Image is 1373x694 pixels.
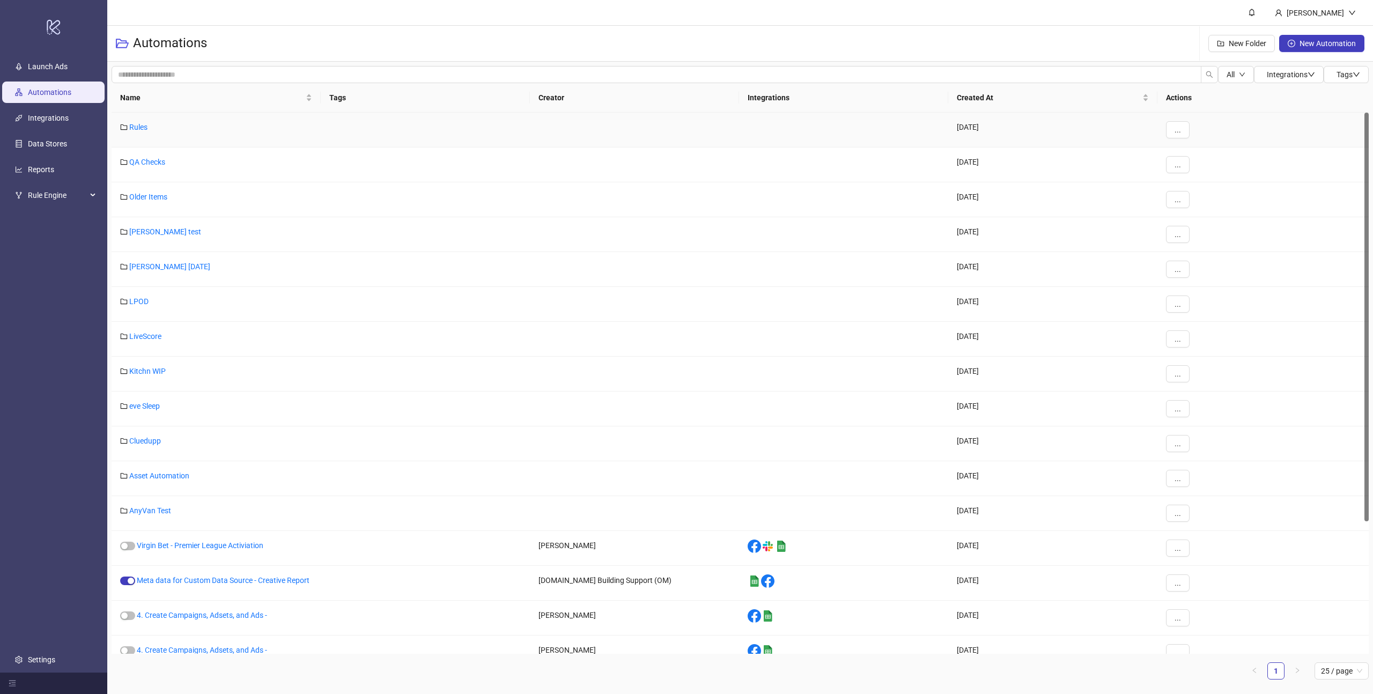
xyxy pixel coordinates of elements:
button: ... [1166,435,1190,452]
th: Integrations [739,83,948,113]
span: ... [1175,404,1181,413]
span: folder [120,158,128,166]
span: folder [120,123,128,131]
span: ... [1175,160,1181,169]
div: [PERSON_NAME] [530,601,739,636]
button: ... [1166,121,1190,138]
span: folder [120,228,128,235]
span: New Automation [1300,39,1356,48]
span: Rule Engine [28,184,87,206]
span: ... [1175,648,1181,657]
div: [DATE] [948,147,1157,182]
button: New Automation [1279,35,1364,52]
span: folder [120,402,128,410]
div: [DATE] [948,601,1157,636]
span: folder [120,263,128,270]
span: down [1348,9,1356,17]
button: ... [1166,644,1190,661]
span: ... [1175,370,1181,378]
a: Rules [129,123,147,131]
div: [DATE] [948,392,1157,426]
span: ... [1175,614,1181,622]
button: ... [1166,191,1190,208]
button: ... [1166,226,1190,243]
span: 25 / page [1321,663,1362,679]
div: [DOMAIN_NAME] Building Support (OM) [530,566,739,601]
li: 1 [1267,662,1285,680]
button: Integrationsdown [1254,66,1324,83]
button: left [1246,662,1263,680]
a: [PERSON_NAME] [DATE] [129,262,210,271]
a: 1 [1268,663,1284,679]
span: left [1251,667,1258,674]
span: Name [120,92,304,104]
span: search [1206,71,1213,78]
div: [PERSON_NAME] [530,636,739,670]
button: ... [1166,330,1190,348]
span: ... [1175,125,1181,134]
div: [DATE] [948,636,1157,670]
div: [PERSON_NAME] [1282,7,1348,19]
span: folder-add [1217,40,1224,47]
span: right [1294,667,1301,674]
div: Page Size [1315,662,1369,680]
span: user [1275,9,1282,17]
span: Created At [957,92,1140,104]
th: Actions [1157,83,1369,113]
span: ... [1175,195,1181,204]
span: folder [120,333,128,340]
a: Automations [28,88,71,97]
a: Data Stores [28,139,67,148]
div: [DATE] [948,217,1157,252]
span: down [1308,71,1315,78]
div: [DATE] [948,461,1157,496]
a: QA Checks [129,158,165,166]
a: Reports [28,165,54,174]
th: Name [112,83,321,113]
button: ... [1166,365,1190,382]
a: LPOD [129,297,149,306]
a: Older Items [129,193,167,201]
div: [DATE] [948,531,1157,566]
h3: Automations [133,35,207,52]
a: Kitchn WIP [129,367,166,375]
div: [DATE] [948,426,1157,461]
a: LiveScore [129,332,161,341]
div: [DATE] [948,252,1157,287]
span: ... [1175,230,1181,239]
span: ... [1175,439,1181,448]
a: [PERSON_NAME] test [129,227,201,236]
span: bell [1248,9,1256,16]
a: Launch Ads [28,62,68,71]
span: down [1239,71,1245,78]
div: [DATE] [948,357,1157,392]
div: [DATE] [948,113,1157,147]
span: folder-open [116,37,129,50]
span: ... [1175,474,1181,483]
a: Virgin Bet - Premier League Activiation [137,541,263,550]
a: Settings [28,655,55,664]
a: Cluedupp [129,437,161,445]
div: [DATE] [948,182,1157,217]
span: ... [1175,265,1181,274]
span: menu-fold [9,680,16,687]
button: ... [1166,261,1190,278]
a: AnyVan Test [129,506,171,515]
th: Created At [948,83,1157,113]
span: ... [1175,509,1181,518]
span: folder [120,507,128,514]
span: fork [15,191,23,199]
button: Alldown [1218,66,1254,83]
a: Integrations [28,114,69,122]
div: [DATE] [948,496,1157,531]
th: Tags [321,83,530,113]
span: ... [1175,579,1181,587]
th: Creator [530,83,739,113]
button: ... [1166,470,1190,487]
span: folder [120,193,128,201]
a: Meta data for Custom Data Source - Creative Report [137,576,309,585]
a: eve Sleep [129,402,160,410]
span: folder [120,437,128,445]
a: 4. Create Campaigns, Adsets, and Ads - [137,611,267,619]
span: plus-circle [1288,40,1295,47]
